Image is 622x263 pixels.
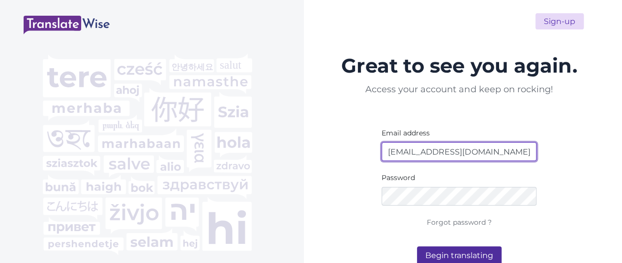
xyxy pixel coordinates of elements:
[535,13,584,29] a: Sign-up
[339,48,580,83] h1: Great to see you again.
[382,142,536,161] input: Enter email
[382,173,415,183] label: Password
[356,83,563,96] p: Access your account and keep on rocking!
[427,218,492,227] a: Forgot password ?
[382,128,430,138] label: Email address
